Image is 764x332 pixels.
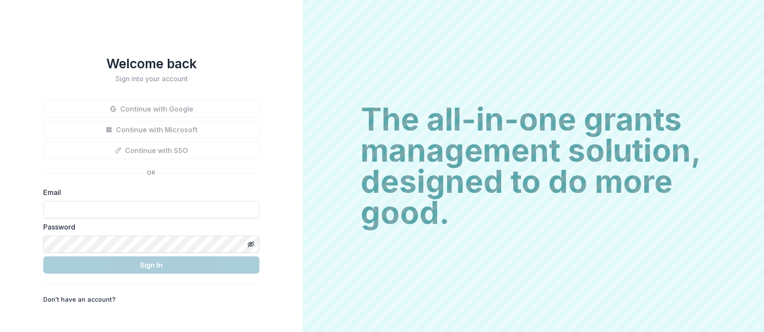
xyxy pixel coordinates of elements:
[43,100,259,118] button: Continue with Google
[43,295,115,304] p: Don't have an account?
[43,75,259,83] h2: Sign into your account
[43,187,254,198] label: Email
[43,56,259,71] h1: Welcome back
[244,237,258,251] button: Toggle password visibility
[43,121,259,138] button: Continue with Microsoft
[43,256,259,274] button: Sign In
[43,142,259,159] button: Continue with SSO
[43,222,254,232] label: Password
